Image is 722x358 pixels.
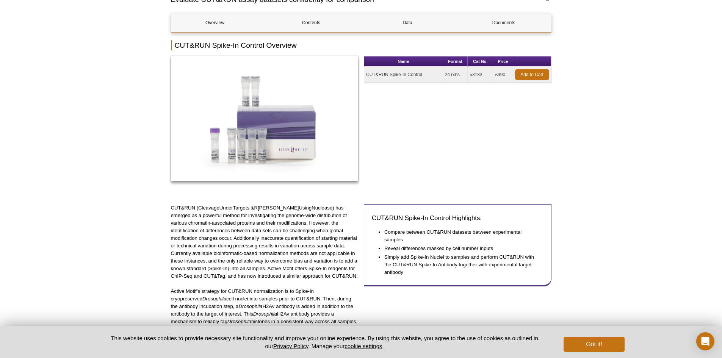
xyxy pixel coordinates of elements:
[493,67,513,83] td: £490
[171,288,359,348] p: Active Motif’s strategy for CUT&RUN normalization is to Spike-In cryopreserved cell nuclei into s...
[564,337,624,352] button: Got it!
[443,56,468,67] th: Format
[364,14,451,32] a: Data
[202,296,226,302] em: Drosophila
[171,204,359,280] p: CUT&RUN ( leavage nder argets & [PERSON_NAME] sing uclease) has emerged as a powerful method for ...
[345,343,382,349] button: cookie settings
[468,56,493,67] th: Cat No.
[253,311,277,317] em: Drosophila
[364,56,443,67] th: Name
[384,253,536,276] li: Simply add Spike-In Nuclei to samples and perform CUT&RUN with the CUT&RUN Spike-In Antibody toge...
[98,334,551,350] p: This website uses cookies to provide necessary site functionality and improve your online experie...
[273,343,308,349] a: Privacy Policy
[171,40,551,50] h2: CUT&RUN Spike-In Control Overview
[384,245,536,252] li: Reveal differences masked by cell number inputs
[299,205,302,211] u: U
[312,205,315,211] u: N
[364,67,443,83] td: CUT&RUN Spike-In Control
[460,14,548,32] a: Documents
[227,319,251,324] em: Drosophila
[372,214,543,223] h3: CUT&RUN Spike-In Control Highlights:
[198,205,202,211] u: C
[219,205,223,211] u: U
[493,56,513,67] th: Price
[171,14,259,32] a: Overview
[384,228,536,244] li: Compare between CUT&RUN datasets between experimental samples
[171,56,359,181] img: CUT&RUN Spike-In Control Kit
[443,67,468,83] td: 24 rxns
[515,69,549,80] a: Add to Cart
[254,205,258,211] u: R
[233,205,236,211] u: T
[238,303,262,309] em: Drosophila
[468,67,493,83] td: 53183
[268,14,355,32] a: Contents
[696,332,714,350] div: Open Intercom Messenger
